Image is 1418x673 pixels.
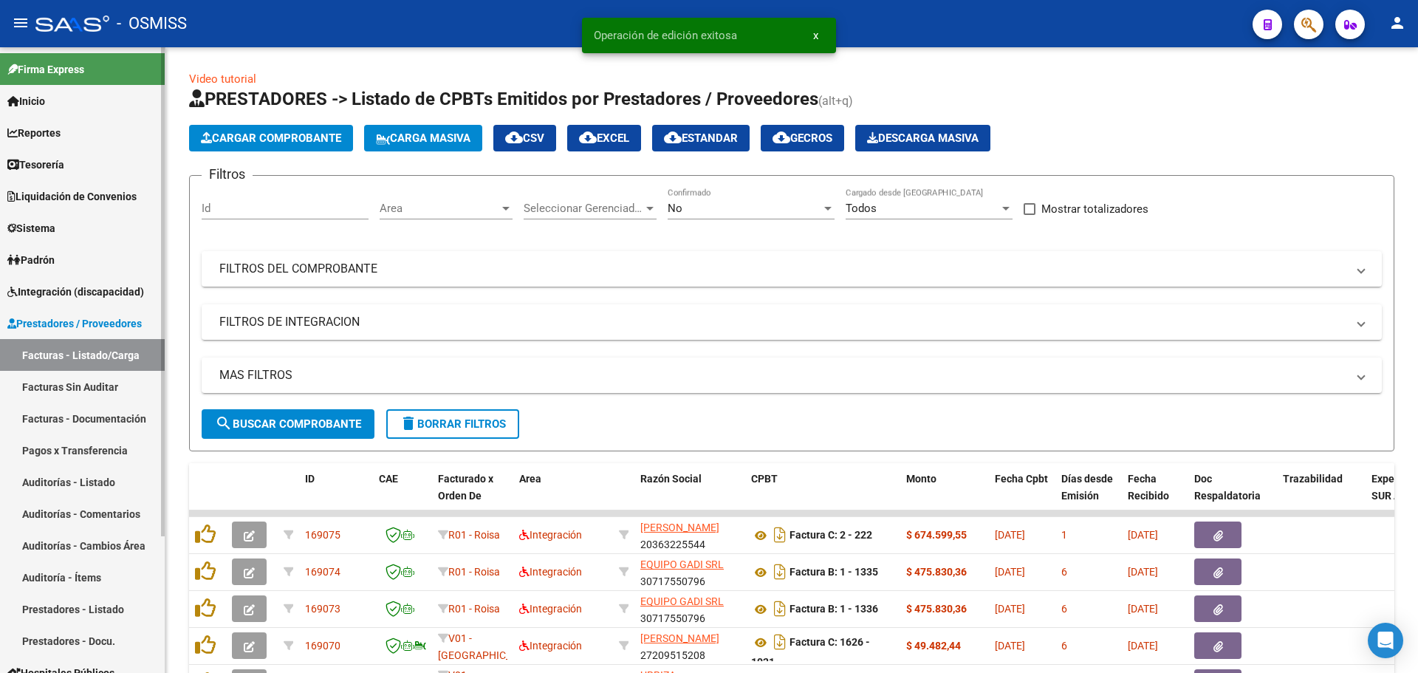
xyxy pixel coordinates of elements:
span: 169074 [305,566,340,578]
mat-icon: search [215,414,233,432]
span: x [813,29,818,42]
span: [DATE] [995,566,1025,578]
span: No [668,202,682,215]
span: Integración [519,603,582,615]
span: Buscar Comprobante [215,417,361,431]
mat-icon: cloud_download [579,129,597,146]
span: Monto [906,473,936,485]
span: Razón Social [640,473,702,485]
span: EQUIPO GADI SRL [640,595,724,607]
button: EXCEL [567,125,641,151]
div: 30717550796 [640,556,739,587]
datatable-header-cell: CAE [373,463,432,528]
span: [DATE] [995,640,1025,652]
mat-expansion-panel-header: MAS FILTROS [202,358,1382,393]
datatable-header-cell: Facturado x Orden De [432,463,513,528]
span: Liquidación de Convenios [7,188,137,205]
datatable-header-cell: CPBT [745,463,900,528]
mat-panel-title: MAS FILTROS [219,367,1346,383]
strong: $ 475.830,36 [906,566,967,578]
span: [DATE] [995,603,1025,615]
span: Area [380,202,499,215]
span: [PERSON_NAME] [640,522,719,533]
span: R01 - Roisa [448,566,500,578]
div: 30717550796 [640,593,739,624]
datatable-header-cell: Area [513,463,613,528]
div: 27209515208 [640,630,739,661]
i: Descargar documento [770,597,790,621]
i: Descargar documento [770,523,790,547]
span: (alt+q) [818,94,853,108]
span: Tesorería [7,157,64,173]
span: Facturado x Orden De [438,473,493,502]
button: Carga Masiva [364,125,482,151]
mat-panel-title: FILTROS DEL COMPROBANTE [219,261,1346,277]
span: Mostrar totalizadores [1041,200,1148,218]
span: [DATE] [1128,640,1158,652]
button: x [801,22,830,49]
strong: $ 674.599,55 [906,529,967,541]
mat-icon: person [1388,14,1406,32]
button: Descarga Masiva [855,125,990,151]
button: CSV [493,125,556,151]
span: 169070 [305,640,340,652]
span: Operación de edición exitosa [594,28,737,43]
strong: Factura B: 1 - 1336 [790,604,878,615]
div: 20363225544 [640,519,739,550]
i: Descargar documento [770,630,790,654]
strong: $ 49.482,44 [906,640,961,652]
span: Gecros [773,131,832,145]
span: Cargar Comprobante [201,131,341,145]
span: Prestadores / Proveedores [7,315,142,332]
datatable-header-cell: Fecha Cpbt [989,463,1055,528]
strong: $ 475.830,36 [906,603,967,615]
span: [DATE] [1128,566,1158,578]
datatable-header-cell: Fecha Recibido [1122,463,1188,528]
app-download-masive: Descarga masiva de comprobantes (adjuntos) [855,125,990,151]
mat-icon: cloud_download [773,129,790,146]
i: Descargar documento [770,560,790,584]
span: [PERSON_NAME] [640,632,719,644]
button: Cargar Comprobante [189,125,353,151]
mat-icon: delete [400,414,417,432]
button: Gecros [761,125,844,151]
span: R01 - Roisa [448,529,500,541]
span: Carga Masiva [376,131,470,145]
span: [DATE] [1128,529,1158,541]
span: Reportes [7,125,61,141]
mat-icon: cloud_download [664,129,682,146]
span: Seleccionar Gerenciador [524,202,643,215]
span: 1 [1061,529,1067,541]
strong: Factura C: 1626 - 1021 [751,637,870,669]
span: Trazabilidad [1283,473,1343,485]
span: Días desde Emisión [1061,473,1113,502]
span: Padrón [7,252,55,268]
span: [DATE] [995,529,1025,541]
mat-icon: cloud_download [505,129,523,146]
span: EQUIPO GADI SRL [640,558,724,570]
button: Borrar Filtros [386,409,519,439]
strong: Factura B: 1 - 1335 [790,567,878,578]
mat-panel-title: FILTROS DE INTEGRACION [219,314,1346,330]
span: CSV [505,131,544,145]
span: Descarga Masiva [867,131,979,145]
span: Sistema [7,220,55,236]
span: 169075 [305,529,340,541]
span: Integración [519,566,582,578]
strong: Factura C: 2 - 222 [790,530,872,542]
span: CPBT [751,473,778,485]
span: CAE [379,473,398,485]
mat-icon: menu [12,14,30,32]
span: PRESTADORES -> Listado de CPBTs Emitidos por Prestadores / Proveedores [189,89,818,109]
mat-expansion-panel-header: FILTROS DE INTEGRACION [202,304,1382,340]
mat-expansion-panel-header: FILTROS DEL COMPROBANTE [202,251,1382,287]
span: Area [519,473,541,485]
span: 6 [1061,603,1067,615]
span: Integración [519,640,582,652]
span: Integración [519,529,582,541]
a: Video tutorial [189,72,256,86]
span: Fecha Recibido [1128,473,1169,502]
span: Borrar Filtros [400,417,506,431]
span: ID [305,473,315,485]
datatable-header-cell: Monto [900,463,989,528]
